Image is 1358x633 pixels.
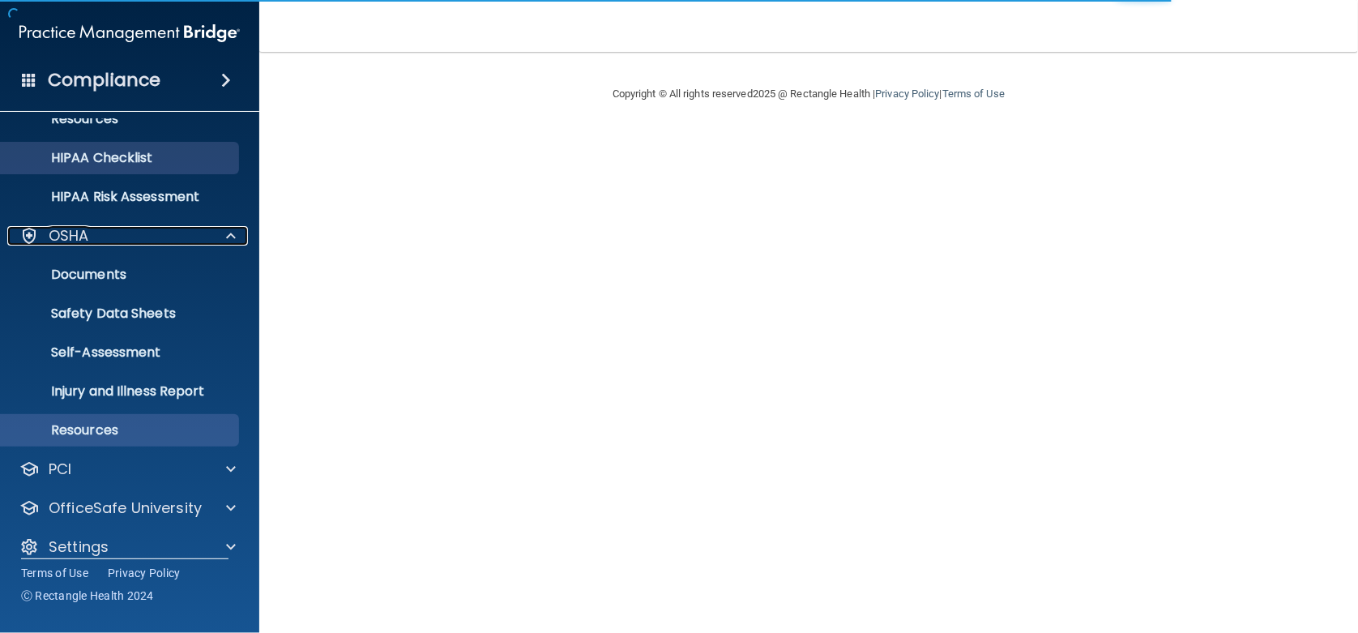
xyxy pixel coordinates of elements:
span: Ⓒ Rectangle Health 2024 [21,588,154,604]
p: Settings [49,537,109,557]
a: OfficeSafe University [19,498,236,518]
div: Copyright © All rights reserved 2025 @ Rectangle Health | | [513,68,1104,120]
p: Documents [11,267,232,283]
a: Privacy Policy [108,565,181,581]
p: Resources [11,422,232,438]
p: Resources [11,111,232,127]
p: Safety Data Sheets [11,306,232,322]
a: Privacy Policy [875,88,939,100]
a: OSHA [19,226,236,246]
a: Settings [19,537,236,557]
p: OfficeSafe University [49,498,202,518]
p: PCI [49,460,71,479]
a: Terms of Use [21,565,88,581]
iframe: Drift Widget Chat Controller [1078,519,1339,583]
p: OSHA [49,226,89,246]
a: PCI [19,460,236,479]
p: Self-Assessment [11,344,232,361]
p: HIPAA Checklist [11,150,232,166]
a: Terms of Use [942,88,1005,100]
p: Injury and Illness Report [11,383,232,400]
p: HIPAA Risk Assessment [11,189,232,205]
h4: Compliance [48,69,160,92]
img: PMB logo [19,17,240,49]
